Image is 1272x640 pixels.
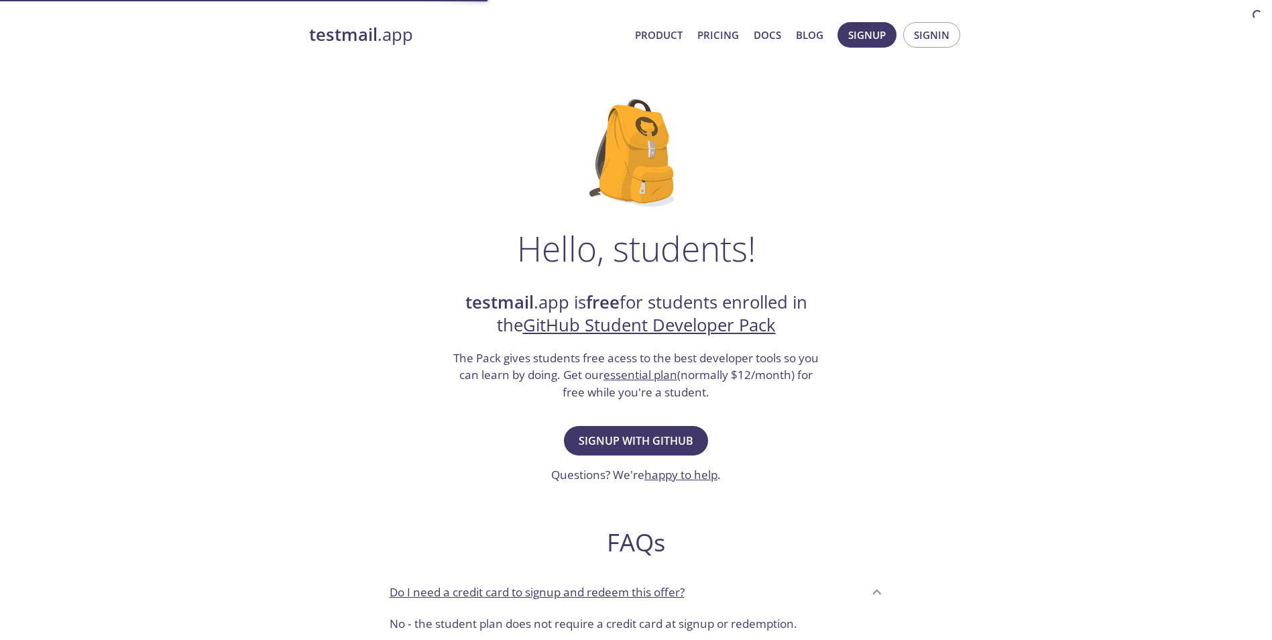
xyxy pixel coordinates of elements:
strong: free [586,290,620,314]
img: github-student-backpack.png [589,99,683,207]
a: GitHub Student Developer Pack [523,313,776,337]
h2: FAQs [379,527,894,557]
div: Do I need a credit card to signup and redeem this offer? [379,574,894,610]
h3: The Pack gives students free acess to the best developer tools so you can learn by doing. Get our... [452,350,821,401]
a: happy to help [644,467,717,482]
p: Do I need a credit card to signup and redeem this offer? [390,584,685,601]
a: Product [635,26,683,44]
strong: testmail [465,290,534,314]
h1: Hello, students! [517,228,756,268]
a: Docs [754,26,781,44]
button: Signup with GitHub [564,426,708,456]
span: Signup [848,26,886,44]
h3: Questions? We're . [551,466,721,484]
span: Signin [914,26,949,44]
span: Signup with GitHub [579,431,693,450]
a: Pricing [697,26,739,44]
button: Signin [903,22,960,48]
a: testmail.app [309,23,624,46]
a: Blog [796,26,823,44]
h2: .app is for students enrolled in the [452,291,821,337]
button: Signup [837,22,897,48]
a: essential plan [603,367,677,382]
strong: testmail [309,23,378,46]
p: No - the student plan does not require a credit card at signup or redemption. [390,615,883,633]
